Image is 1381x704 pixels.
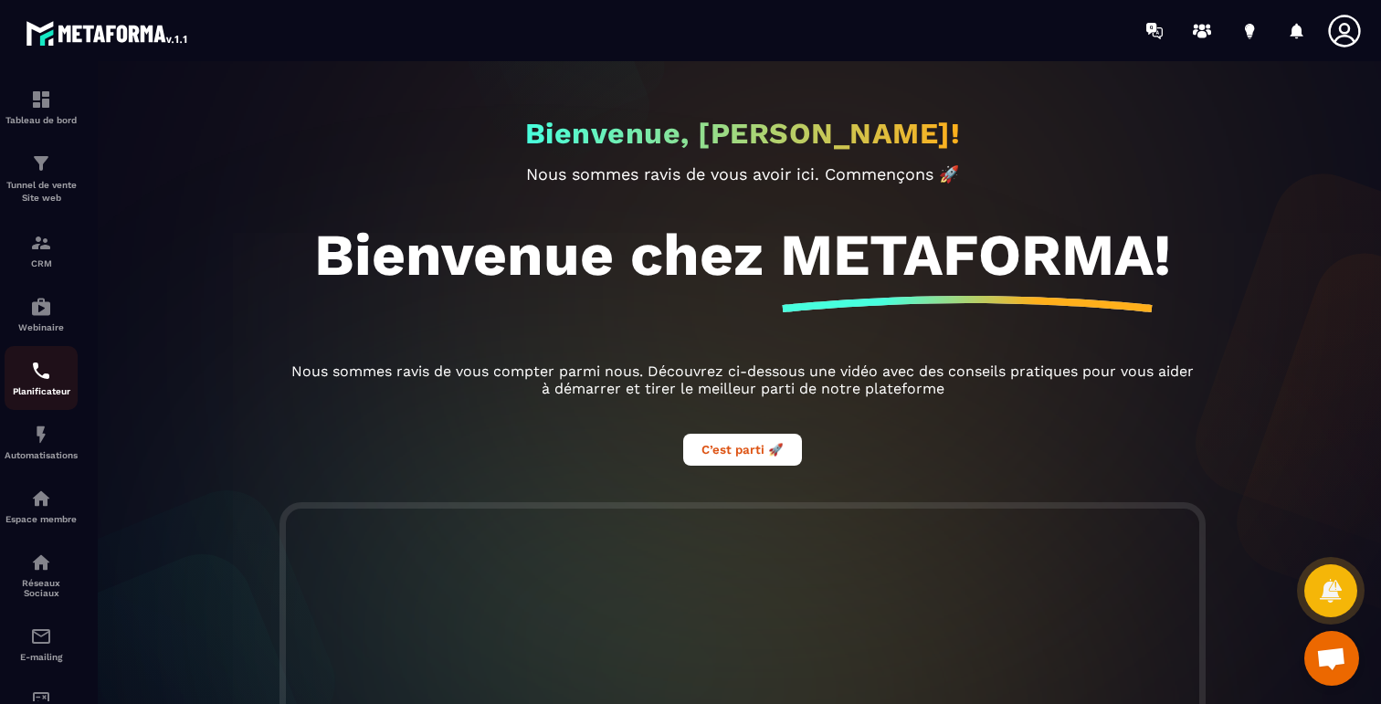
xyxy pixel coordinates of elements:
img: email [30,625,52,647]
a: emailemailE-mailing [5,612,78,676]
a: C’est parti 🚀 [683,440,802,457]
img: automations [30,488,52,510]
img: logo [26,16,190,49]
button: C’est parti 🚀 [683,434,802,466]
img: automations [30,296,52,318]
p: Planificateur [5,386,78,396]
p: Webinaire [5,322,78,332]
img: social-network [30,552,52,573]
h2: Bienvenue, [PERSON_NAME]! [525,116,961,151]
img: formation [30,89,52,110]
a: automationsautomationsAutomatisations [5,410,78,474]
img: formation [30,152,52,174]
a: social-networksocial-networkRéseaux Sociaux [5,538,78,612]
a: formationformationTableau de bord [5,75,78,139]
img: formation [30,232,52,254]
a: automationsautomationsWebinaire [5,282,78,346]
div: Ouvrir le chat [1304,631,1359,686]
p: E-mailing [5,652,78,662]
p: CRM [5,258,78,268]
a: formationformationCRM [5,218,78,282]
a: schedulerschedulerPlanificateur [5,346,78,410]
p: Nous sommes ravis de vous compter parmi nous. Découvrez ci-dessous une vidéo avec des conseils pr... [286,363,1199,397]
p: Nous sommes ravis de vous avoir ici. Commençons 🚀 [286,164,1199,184]
h1: Bienvenue chez METAFORMA! [314,220,1171,289]
a: automationsautomationsEspace membre [5,474,78,538]
p: Espace membre [5,514,78,524]
img: automations [30,424,52,446]
a: formationformationTunnel de vente Site web [5,139,78,218]
p: Tableau de bord [5,115,78,125]
p: Tunnel de vente Site web [5,179,78,205]
p: Réseaux Sociaux [5,578,78,598]
p: Automatisations [5,450,78,460]
img: scheduler [30,360,52,382]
